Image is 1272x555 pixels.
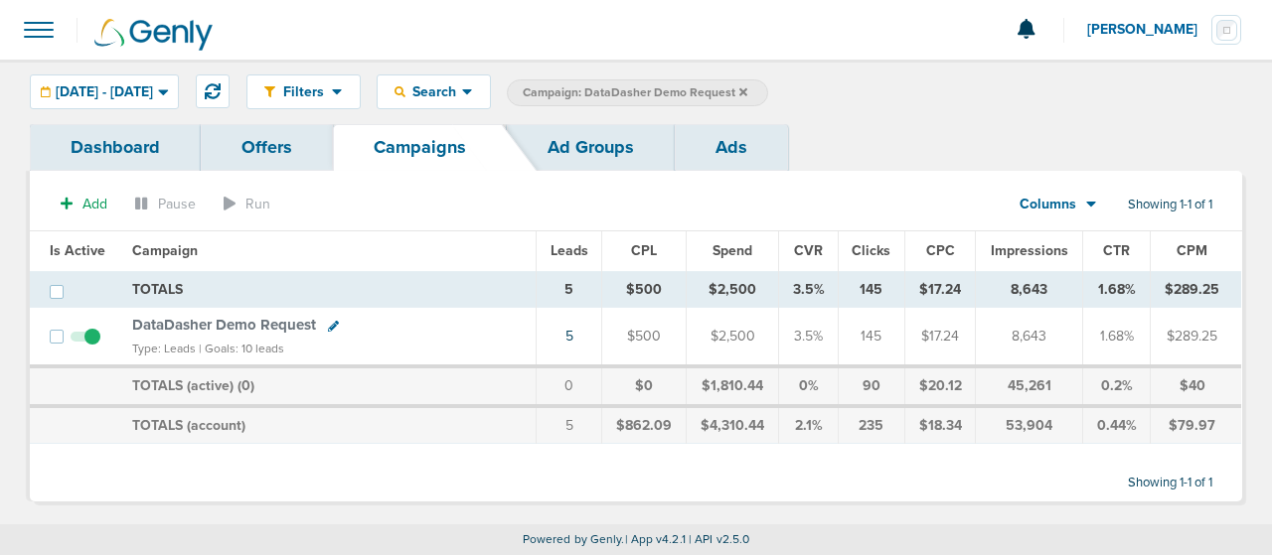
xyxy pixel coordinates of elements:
[976,308,1083,366] td: 8,643
[82,196,107,212] span: Add
[1151,366,1242,406] td: $40
[1128,475,1212,491] span: Showing 1-1 of 1
[976,271,1083,308] td: 8,643
[904,271,975,308] td: $17.24
[1151,308,1242,366] td: $289.25
[602,406,687,444] td: $862.09
[120,406,537,444] td: TOTALS (account)
[120,366,537,406] td: TOTALS (active) ( )
[333,124,507,171] a: Campaigns
[686,271,778,308] td: $2,500
[120,271,537,308] td: TOTALS
[199,342,284,355] small: | Goals: 10 leads
[838,271,904,308] td: 145
[1177,242,1207,259] span: CPM
[838,366,904,406] td: 90
[779,406,839,444] td: 2.1%
[50,190,118,218] button: Add
[94,19,213,51] img: Genly
[1083,271,1151,308] td: 1.68%
[689,532,749,546] span: | API v2.5.0
[565,328,573,345] a: 5
[132,316,316,334] span: DataDasher Demo Request
[1128,197,1212,213] span: Showing 1-1 of 1
[602,308,687,366] td: $500
[537,271,602,308] td: 5
[1020,195,1076,214] span: Columns
[241,377,250,394] span: 0
[1151,406,1242,444] td: $79.97
[132,342,196,355] small: Type: Leads
[56,85,153,99] span: [DATE] - [DATE]
[686,366,778,406] td: $1,810.44
[602,271,687,308] td: $500
[794,242,823,259] span: CVR
[779,366,839,406] td: 0%
[904,308,975,366] td: $17.24
[201,124,333,171] a: Offers
[686,406,778,444] td: $4,310.44
[838,406,904,444] td: 235
[50,242,105,259] span: Is Active
[537,406,602,444] td: 5
[1103,242,1130,259] span: CTR
[852,242,890,259] span: Clicks
[779,271,839,308] td: 3.5%
[686,308,778,366] td: $2,500
[523,84,747,101] span: Campaign: DataDasher Demo Request
[1087,23,1211,37] span: [PERSON_NAME]
[405,83,462,100] span: Search
[1151,271,1242,308] td: $289.25
[904,406,975,444] td: $18.34
[904,366,975,406] td: $20.12
[991,242,1068,259] span: Impressions
[631,242,657,259] span: CPL
[275,83,332,100] span: Filters
[602,366,687,406] td: $0
[779,308,839,366] td: 3.5%
[30,124,201,171] a: Dashboard
[675,124,788,171] a: Ads
[132,242,198,259] span: Campaign
[1083,366,1151,406] td: 0.2%
[1083,406,1151,444] td: 0.44%
[537,366,602,406] td: 0
[976,366,1083,406] td: 45,261
[551,242,588,259] span: Leads
[1083,308,1151,366] td: 1.68%
[838,308,904,366] td: 145
[507,124,675,171] a: Ad Groups
[926,242,955,259] span: CPC
[625,532,686,546] span: | App v4.2.1
[976,406,1083,444] td: 53,904
[713,242,752,259] span: Spend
